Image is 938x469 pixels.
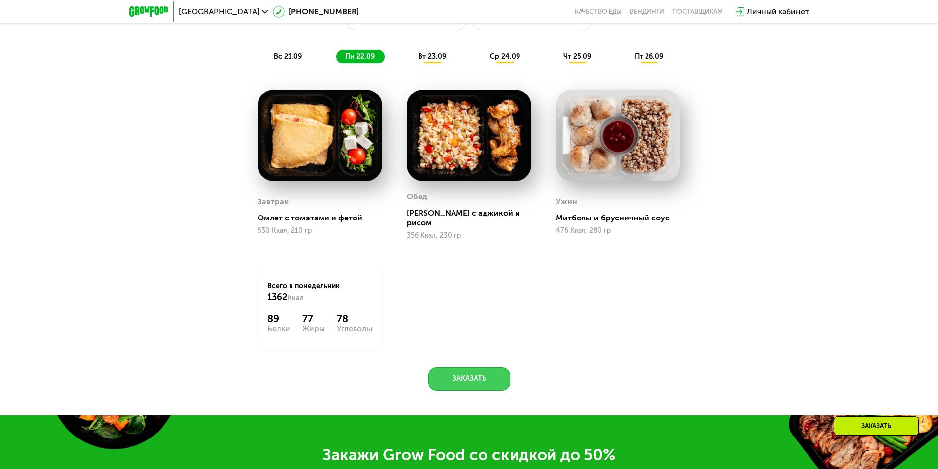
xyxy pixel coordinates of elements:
span: чт 25.09 [563,52,591,61]
span: вт 23.09 [418,52,446,61]
div: Белки [267,325,290,333]
span: вс 21.09 [274,52,302,61]
div: Ужин [556,194,577,209]
div: 89 [267,313,290,325]
div: 77 [302,313,324,325]
div: Углеводы [337,325,372,333]
div: 476 Ккал, 280 гр [556,227,680,235]
div: 530 Ккал, 210 гр [258,227,382,235]
button: Заказать [428,367,510,391]
div: поставщикам [672,8,723,16]
span: Ккал [288,294,304,302]
div: 356 Ккал, 230 гр [407,232,531,240]
div: Личный кабинет [747,6,809,18]
div: Митболы и брусничный соус [556,213,688,223]
div: 78 [337,313,372,325]
a: [PHONE_NUMBER] [273,6,359,18]
div: Заказать [834,416,919,436]
a: Качество еды [575,8,622,16]
div: Завтрак [258,194,289,209]
a: Вендинги [630,8,664,16]
div: Обед [407,189,427,204]
span: пн 22.09 [345,52,375,61]
div: Омлет с томатами и фетой [258,213,390,223]
div: [PERSON_NAME] с аджикой и рисом [407,208,539,228]
div: Всего в понедельник [267,281,372,303]
div: Жиры [302,325,324,333]
span: ср 24.09 [490,52,520,61]
span: пт 26.09 [635,52,663,61]
span: 1362 [267,292,288,303]
span: [GEOGRAPHIC_DATA] [179,8,259,16]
